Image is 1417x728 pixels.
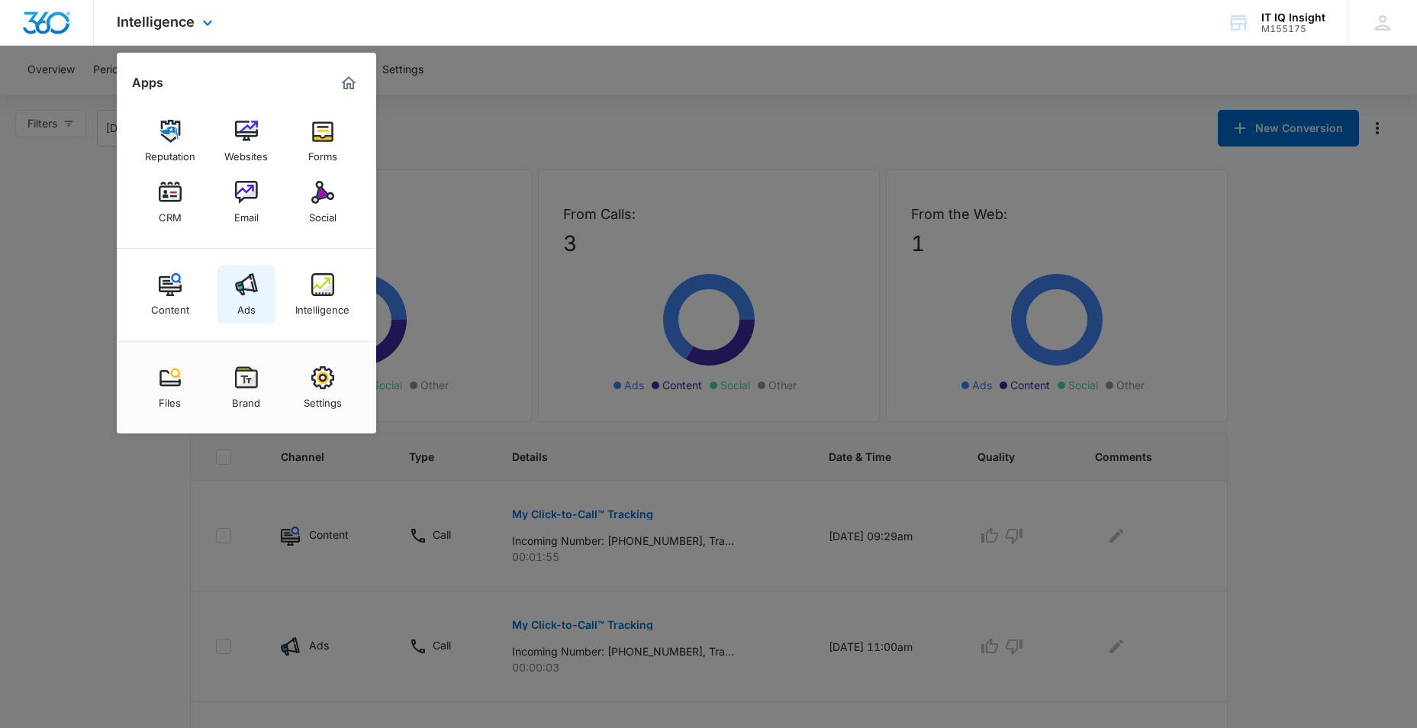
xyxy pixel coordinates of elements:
[141,359,199,417] a: Files
[141,266,199,324] a: Content
[309,204,337,224] div: Social
[1261,11,1325,24] div: account name
[237,296,256,316] div: Ads
[308,143,337,163] div: Forms
[151,296,189,316] div: Content
[337,71,361,95] a: Marketing 360® Dashboard
[159,204,182,224] div: CRM
[294,173,352,231] a: Social
[217,266,275,324] a: Ads
[224,143,268,163] div: Websites
[1261,24,1325,34] div: account id
[304,389,342,409] div: Settings
[145,143,195,163] div: Reputation
[217,359,275,417] a: Brand
[294,359,352,417] a: Settings
[132,76,163,90] h2: Apps
[217,112,275,170] a: Websites
[294,266,352,324] a: Intelligence
[234,204,259,224] div: Email
[117,14,195,30] span: Intelligence
[295,296,349,316] div: Intelligence
[141,173,199,231] a: CRM
[141,112,199,170] a: Reputation
[294,112,352,170] a: Forms
[217,173,275,231] a: Email
[232,389,260,409] div: Brand
[159,389,181,409] div: Files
